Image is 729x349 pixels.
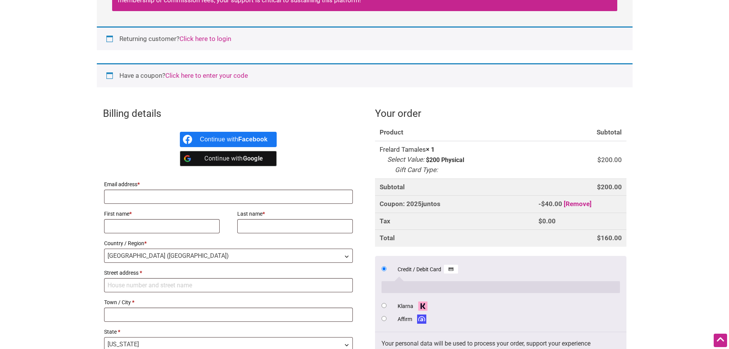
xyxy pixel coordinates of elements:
[97,26,633,51] div: Returning customer?
[538,217,542,225] span: $
[416,301,430,311] img: Klarna
[541,200,545,208] span: $
[398,315,429,324] label: Affirm
[375,107,626,120] h3: Your order
[104,208,220,219] label: First name
[165,72,248,79] a: Enter your coupon code
[180,151,277,166] a: Continue with <b>Google</b>
[200,151,267,166] div: Continue with
[238,136,268,143] b: Facebook
[387,155,424,165] dt: Select Value:
[375,195,534,213] th: Coupon: 2025juntos
[714,334,727,347] div: Scroll Back to Top
[180,132,277,147] a: Continue with <b>Facebook</b>
[597,183,622,191] bdi: 200.00
[200,132,267,147] div: Continue with
[534,124,626,141] th: Subtotal
[104,297,353,308] label: Town / City
[597,183,601,191] span: $
[426,146,435,153] strong: × 1
[104,179,353,190] label: Email address
[541,200,562,208] span: 40.00
[395,165,438,175] dt: Gift Card Type:
[426,157,440,163] p: $200
[104,238,353,249] label: Country / Region
[597,156,622,164] bdi: 200.00
[597,234,601,242] span: $
[375,141,534,178] td: Frelard Tamales
[104,326,353,337] label: State
[375,213,534,230] th: Tax
[564,200,592,208] a: Remove 2025juntos coupon
[441,157,464,163] p: Physical
[375,124,534,141] th: Product
[97,63,633,87] div: Have a coupon?
[398,265,458,274] label: Credit / Debit Card
[237,208,353,219] label: Last name
[415,315,429,324] img: Affirm
[534,195,626,213] td: -
[179,35,231,43] a: Click here to login
[104,249,353,262] span: United States (US)
[375,229,534,247] th: Total
[444,265,458,274] img: Credit / Debit Card
[104,249,353,263] span: Country / Region
[375,179,534,196] th: Subtotal
[538,217,556,225] bdi: 0.00
[597,156,601,164] span: $
[104,278,353,292] input: House number and street name
[104,267,353,278] label: Street address
[243,155,263,162] b: Google
[398,301,430,311] label: Klarna
[103,107,354,120] h3: Billing details
[597,234,622,242] bdi: 160.00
